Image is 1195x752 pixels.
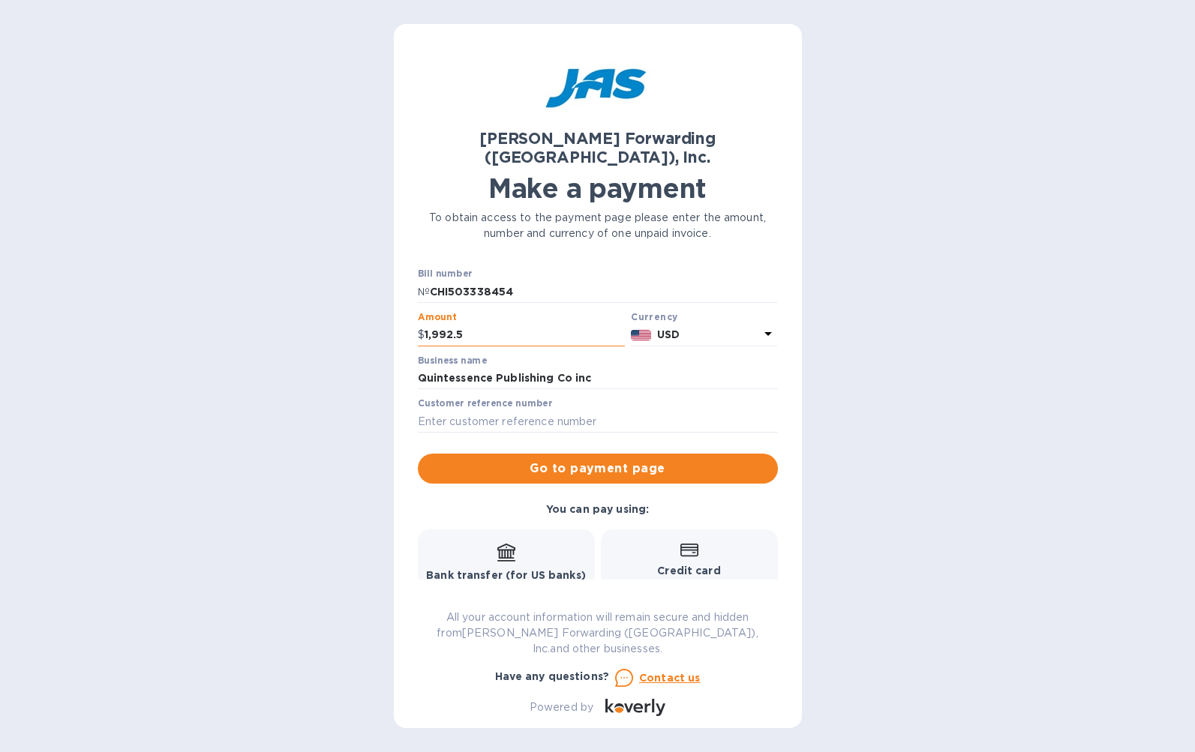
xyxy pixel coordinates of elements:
[418,327,425,343] p: $
[657,328,680,340] b: USD
[418,172,778,204] h1: Make a payment
[631,330,651,340] img: USD
[495,670,610,682] b: Have any questions?
[418,367,778,390] input: Enter business name
[418,270,472,279] label: Bill number
[479,129,716,166] b: [PERSON_NAME] Forwarding ([GEOGRAPHIC_DATA]), Inc.
[418,313,456,322] label: Amount
[418,454,778,484] button: Go to payment page
[426,569,586,581] b: Bank transfer (for US banks)
[418,400,552,409] label: Customer reference number
[530,700,593,715] p: Powered by
[657,565,720,577] b: Credit card
[639,672,701,684] u: Contact us
[418,356,487,365] label: Business name
[418,210,778,241] p: To obtain access to the payment page please enter the amount, number and currency of one unpaid i...
[430,280,778,303] input: Enter bill number
[418,284,430,300] p: №
[418,410,778,433] input: Enter customer reference number
[430,460,766,478] span: Go to payment page
[631,311,677,322] b: Currency
[418,610,778,657] p: All your account information will remain secure and hidden from [PERSON_NAME] Forwarding ([GEOGRA...
[425,324,626,346] input: 0.00
[546,503,649,515] b: You can pay using:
